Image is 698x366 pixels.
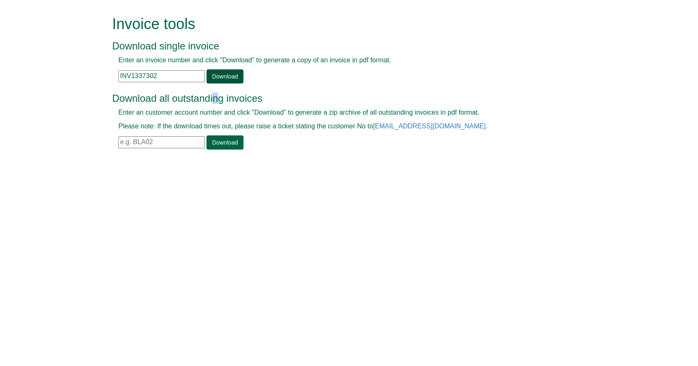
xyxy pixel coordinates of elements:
[373,123,486,130] a: [EMAIL_ADDRESS][DOMAIN_NAME]
[112,93,567,104] h3: Download all outstanding invoices
[118,136,205,148] input: e.g. BLA02
[206,135,243,150] a: Download
[118,70,205,82] input: e.g. INV1234
[118,56,561,65] p: Enter an invoice number and click "Download" to generate a copy of an invoice in pdf format.
[112,41,567,52] h3: Download single invoice
[206,69,243,84] a: Download
[118,108,561,118] p: Enter an customer account number and click "Download" to generate a zip archive of all outstandin...
[118,122,561,131] p: Please note: If the download times out, please raise a ticket stating the customer No to .
[112,16,567,32] h1: Invoice tools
